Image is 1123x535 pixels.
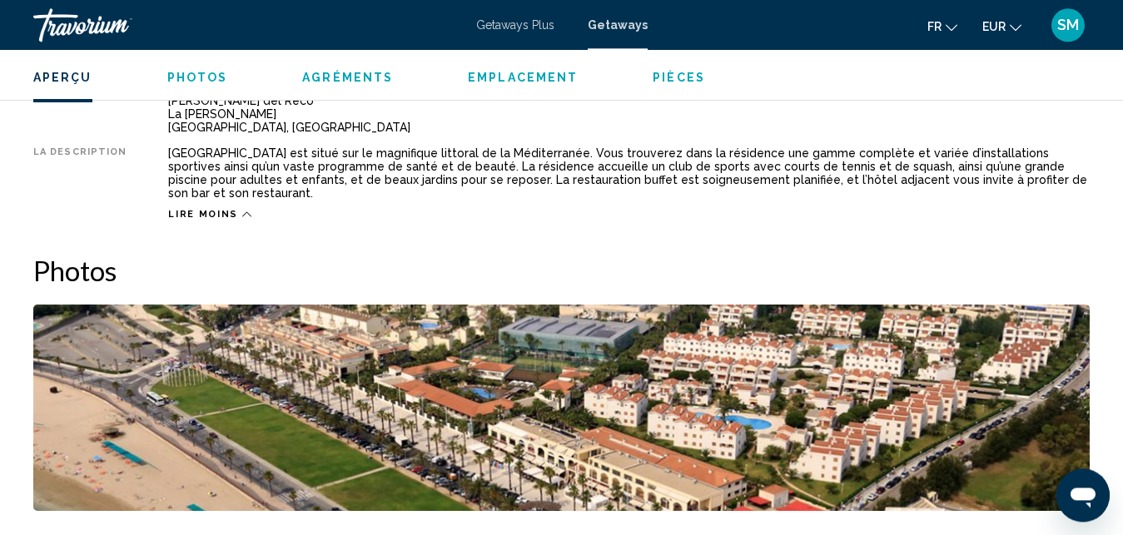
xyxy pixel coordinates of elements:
div: [PERSON_NAME] del Reco La [PERSON_NAME] [GEOGRAPHIC_DATA], [GEOGRAPHIC_DATA] [168,94,1090,134]
button: Pièces [653,70,705,85]
span: Emplacement [468,71,578,84]
span: Lire moins [168,209,238,220]
button: User Menu [1046,7,1090,42]
button: Change language [927,14,957,38]
button: Aperçu [33,70,92,85]
span: Aperçu [33,71,92,84]
iframe: Bouton de lancement de la fenêtre de messagerie [1056,468,1110,522]
a: Travorium [33,8,460,42]
h2: Photos [33,254,1090,287]
span: SM [1057,17,1079,33]
span: Pièces [653,71,705,84]
button: Lire moins [168,208,251,220]
button: Change currency [982,14,1021,38]
span: Photos [167,71,228,84]
span: fr [927,20,942,33]
div: Adresse [33,94,127,134]
button: Open full-screen image slider [33,304,1090,512]
span: EUR [982,20,1006,33]
span: Agréments [302,71,393,84]
button: Emplacement [468,70,578,85]
div: [GEOGRAPHIC_DATA] est situé sur le magnifique littoral de la Méditerranée. Vous trouverez dans la... [168,146,1090,200]
a: Getaways Plus [476,18,554,32]
div: La description [33,146,127,200]
button: Photos [167,70,228,85]
button: Agréments [302,70,393,85]
a: Getaways [588,18,648,32]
